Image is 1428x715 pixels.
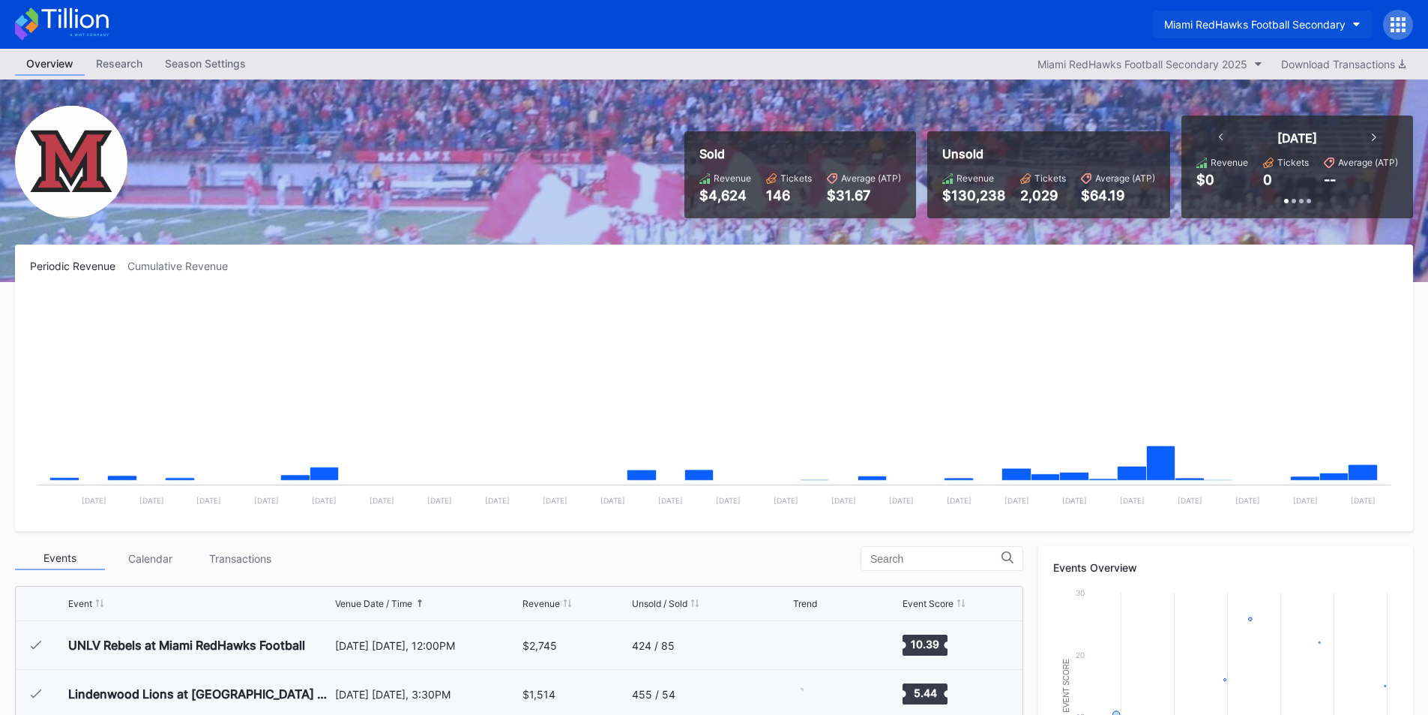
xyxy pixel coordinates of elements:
input: Search [870,553,1001,565]
text: [DATE] [196,496,221,505]
div: Miami RedHawks Football Secondary 2025 [1037,58,1247,71]
div: Revenue [956,173,994,184]
img: Miami_RedHawks_Football_Secondary.png [15,106,127,218]
div: Event [68,598,92,609]
text: [DATE] [658,496,683,505]
text: [DATE] [1062,496,1087,505]
text: [DATE] [312,496,337,505]
div: 146 [766,188,812,203]
div: Venue Date / Time [335,598,412,609]
div: Lindenwood Lions at [GEOGRAPHIC_DATA] RedHawks Football [68,686,331,701]
a: Season Settings [154,53,257,76]
div: Sold [699,146,901,161]
text: [DATE] [774,496,798,505]
div: [DATE] [DATE], 3:30PM [335,688,519,701]
text: [DATE] [1178,496,1202,505]
div: Calendar [105,547,195,570]
div: Events Overview [1053,561,1398,574]
div: $31.67 [827,188,901,203]
div: Transactions [195,547,285,570]
text: [DATE] [831,496,856,505]
div: Average (ATP) [1338,157,1398,168]
div: Trend [793,598,817,609]
div: $64.19 [1081,188,1155,203]
div: 455 / 54 [632,688,675,701]
div: $130,238 [942,188,1005,203]
text: [DATE] [485,496,510,505]
text: 5.44 [913,686,936,699]
div: Download Transactions [1281,58,1406,71]
div: Periodic Revenue [30,260,127,272]
div: UNLV Rebels at Miami RedHawks Football [68,638,305,653]
text: [DATE] [543,496,567,505]
div: Tickets [1034,173,1066,184]
text: 10.39 [911,638,939,650]
div: $1,514 [522,688,555,701]
div: 0 [1263,172,1272,188]
svg: Chart title [793,626,838,664]
text: [DATE] [1293,496,1318,505]
text: [DATE] [254,496,279,505]
button: Miami RedHawks Football Secondary 2025 [1030,54,1270,74]
div: Revenue [1211,157,1248,168]
text: Event Score [1062,659,1070,713]
div: -- [1324,172,1336,188]
text: [DATE] [1235,496,1260,505]
div: Research [85,53,154,74]
text: [DATE] [427,496,452,505]
text: [DATE] [1120,496,1145,505]
a: Overview [15,53,85,76]
text: [DATE] [889,496,914,505]
button: Download Transactions [1274,54,1413,74]
div: Event Score [903,598,953,609]
text: [DATE] [600,496,625,505]
div: Miami RedHawks Football Secondary [1164,18,1346,31]
text: [DATE] [82,496,106,505]
text: 30 [1076,588,1085,597]
div: Tickets [780,173,812,184]
div: Revenue [714,173,751,184]
div: $0 [1196,172,1214,188]
div: Events [15,547,105,570]
svg: Chart title [30,291,1398,516]
text: [DATE] [370,496,394,505]
a: Research [85,53,154,76]
text: 20 [1076,650,1085,659]
div: Average (ATP) [1095,173,1155,184]
div: Cumulative Revenue [127,260,240,272]
text: [DATE] [947,496,971,505]
text: [DATE] [716,496,741,505]
div: Unsold [942,146,1155,161]
div: $4,624 [699,188,751,203]
div: [DATE] [1277,131,1317,146]
text: [DATE] [139,496,164,505]
div: Tickets [1277,157,1309,168]
svg: Chart title [793,675,838,713]
div: Season Settings [154,53,257,74]
div: 424 / 85 [632,639,675,652]
div: 2,029 [1020,188,1066,203]
text: [DATE] [1004,496,1029,505]
div: Unsold / Sold [632,598,687,609]
div: Average (ATP) [841,173,901,184]
div: [DATE] [DATE], 12:00PM [335,639,519,652]
div: $2,745 [522,639,557,652]
button: Miami RedHawks Football Secondary [1153,11,1372,38]
text: [DATE] [1351,496,1376,505]
div: Revenue [522,598,560,609]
